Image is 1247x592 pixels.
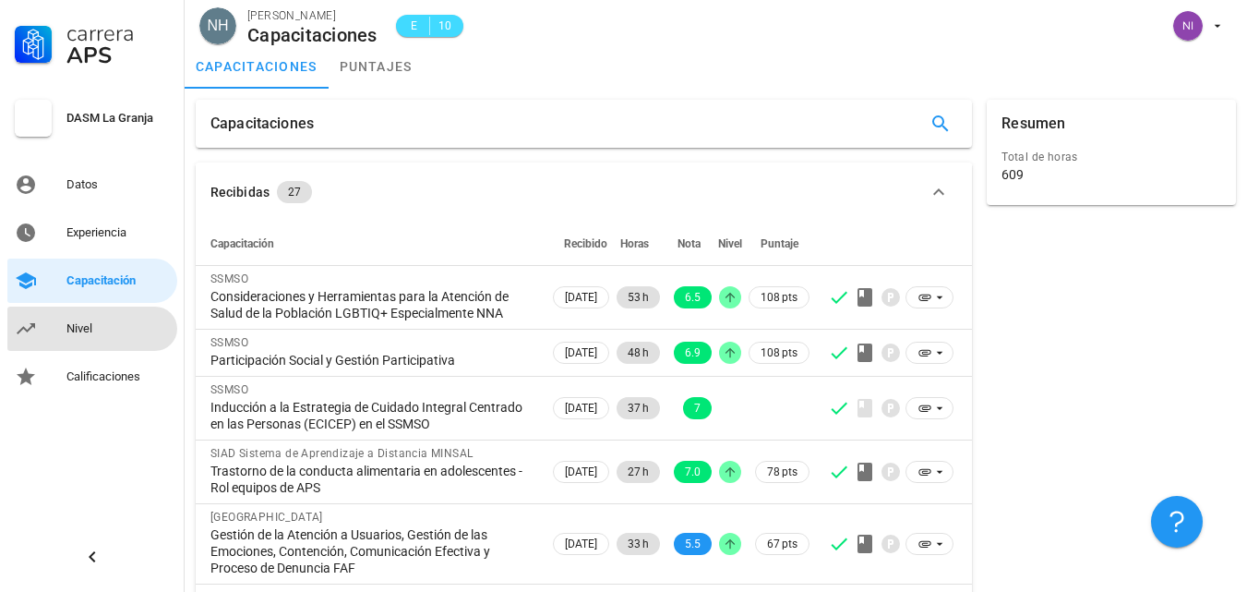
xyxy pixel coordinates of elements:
[7,307,177,351] a: Nivel
[210,272,248,285] span: SSMSO
[210,182,270,202] div: Recibidas
[767,463,797,481] span: 78 pts
[761,288,797,307] span: 108 pts
[694,397,701,419] span: 7
[549,222,613,266] th: Recibido
[210,526,534,576] div: Gestión de la Atención a Usuarios, Gestión de las Emociones, Contención, Comunicación Efectiva y ...
[620,237,649,250] span: Horas
[685,533,701,555] span: 5.5
[685,286,701,308] span: 6.5
[247,6,378,25] div: [PERSON_NAME]
[565,534,597,554] span: [DATE]
[565,287,597,308] span: [DATE]
[407,17,422,35] span: E
[745,222,813,266] th: Puntaje
[207,7,228,44] span: NH
[1173,11,1203,41] div: avatar
[565,462,597,482] span: [DATE]
[66,225,170,240] div: Experiencia
[185,44,329,89] a: capacitaciones
[438,17,452,35] span: 10
[66,111,170,126] div: DASM La Granja
[628,286,649,308] span: 53 h
[718,237,742,250] span: Nivel
[685,342,701,364] span: 6.9
[1001,148,1221,166] div: Total de horas
[565,343,597,363] span: [DATE]
[628,533,649,555] span: 33 h
[210,336,248,349] span: SSMSO
[66,321,170,336] div: Nivel
[288,181,301,203] span: 27
[1001,166,1024,183] div: 609
[628,397,649,419] span: 37 h
[613,222,664,266] th: Horas
[628,342,649,364] span: 48 h
[7,259,177,303] a: Capacitación
[210,237,274,250] span: Capacitación
[761,344,797,362] span: 108 pts
[628,461,649,483] span: 27 h
[564,237,607,250] span: Recibido
[199,7,236,44] div: avatar
[210,383,248,396] span: SSMSO
[210,352,534,368] div: Participación Social y Gestión Participativa
[210,511,323,524] span: [GEOGRAPHIC_DATA]
[1001,100,1065,148] div: Resumen
[66,369,170,384] div: Calificaciones
[685,461,701,483] span: 7.0
[565,398,597,418] span: [DATE]
[247,25,378,45] div: Capacitaciones
[715,222,745,266] th: Nivel
[761,237,798,250] span: Puntaje
[767,535,797,553] span: 67 pts
[7,355,177,399] a: Calificaciones
[210,100,314,148] div: Capacitaciones
[664,222,715,266] th: Nota
[66,177,170,192] div: Datos
[329,44,424,89] a: puntajes
[66,44,170,66] div: APS
[66,273,170,288] div: Capacitación
[210,463,534,496] div: Trastorno de la conducta alimentaria en adolescentes - Rol equipos de APS
[7,211,177,255] a: Experiencia
[66,22,170,44] div: Carrera
[210,399,534,432] div: Inducción a la Estrategia de Cuidado Integral Centrado en las Personas (ECICEP) en el SSMSO
[7,163,177,207] a: Datos
[196,222,549,266] th: Capacitación
[196,163,972,222] button: Recibidas 27
[210,447,473,460] span: SIAD Sistema de Aprendizaje a Distancia MINSAL
[210,288,534,321] div: Consideraciones y Herramientas para la Atención de Salud de la Población LGBTIQ+ Especialmente NNA
[677,237,701,250] span: Nota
